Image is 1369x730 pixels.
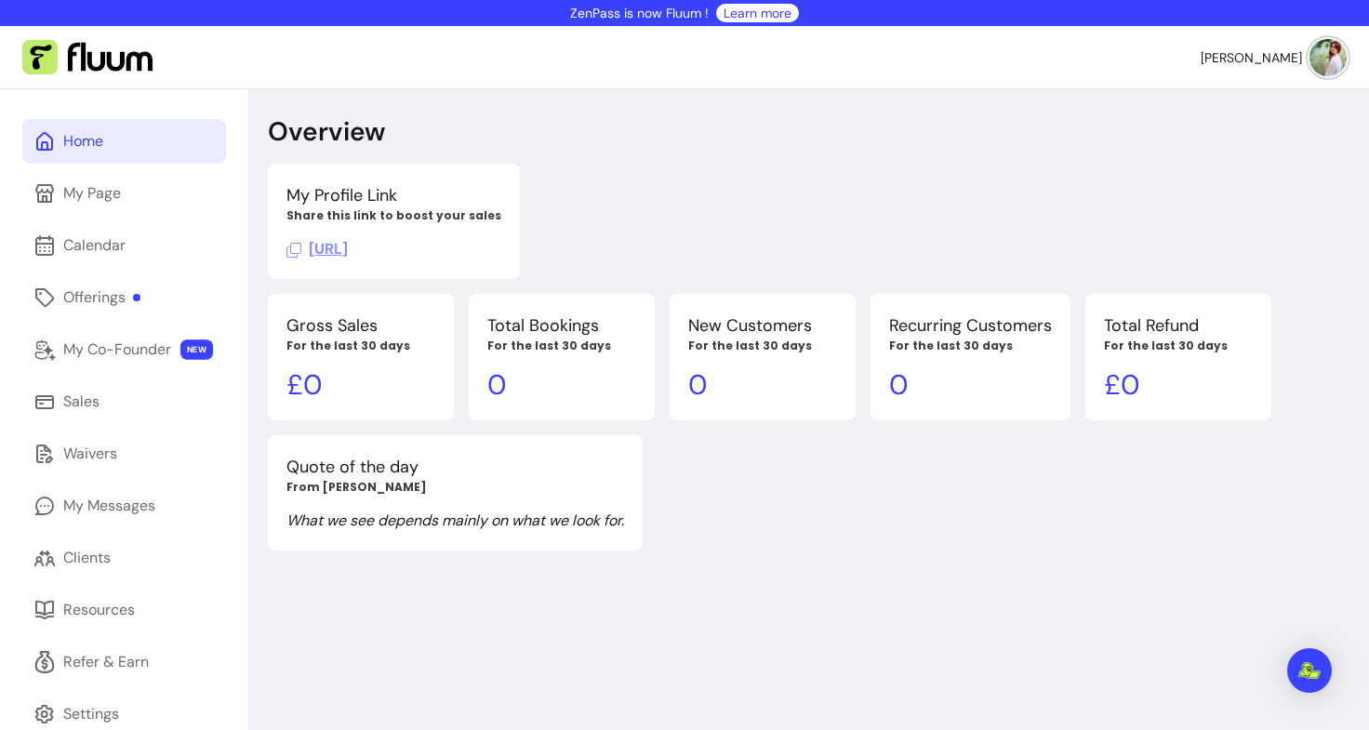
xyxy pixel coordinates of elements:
a: Refer & Earn [22,640,226,684]
p: My Profile Link [286,182,501,208]
p: 0 [889,368,1052,402]
p: For the last 30 days [688,338,837,353]
p: Gross Sales [286,312,435,338]
div: Settings [63,703,119,725]
p: Total Refund [1104,312,1253,338]
p: From [PERSON_NAME] [286,480,624,495]
a: My Page [22,171,226,216]
p: 0 [487,368,636,402]
a: Offerings [22,275,226,320]
img: Fluum Logo [22,40,153,75]
p: What we see depends mainly on what we look for. [286,510,624,532]
div: Refer & Earn [63,651,149,673]
p: ZenPass is now Fluum ! [570,4,709,22]
a: Calendar [22,223,226,268]
div: Home [63,130,103,153]
div: Open Intercom Messenger [1287,648,1332,693]
p: Quote of the day [286,454,624,480]
p: For the last 30 days [889,338,1052,353]
p: Overview [268,115,385,149]
div: Offerings [63,286,140,309]
div: My Messages [63,495,155,517]
a: Sales [22,379,226,424]
span: [PERSON_NAME] [1201,48,1302,67]
a: Home [22,119,226,164]
p: Share this link to boost your sales [286,208,501,223]
p: For the last 30 days [487,338,636,353]
div: Clients [63,547,111,569]
div: My Co-Founder [63,338,171,361]
div: My Page [63,182,121,205]
p: £ 0 [1104,368,1253,402]
div: Resources [63,599,135,621]
p: For the last 30 days [286,338,435,353]
div: Waivers [63,443,117,465]
p: Recurring Customers [889,312,1052,338]
span: NEW [180,339,213,360]
img: avatar [1309,39,1347,76]
a: Waivers [22,431,226,476]
div: Sales [63,391,100,413]
a: My Co-Founder NEW [22,327,226,372]
p: 0 [688,368,837,402]
a: Resources [22,588,226,632]
a: Learn more [724,4,791,22]
p: For the last 30 days [1104,338,1253,353]
p: £ 0 [286,368,435,402]
span: Click to copy [286,239,348,259]
div: Calendar [63,234,126,257]
p: Total Bookings [487,312,636,338]
p: New Customers [688,312,837,338]
a: My Messages [22,484,226,528]
button: avatar[PERSON_NAME] [1201,39,1347,76]
a: Clients [22,536,226,580]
